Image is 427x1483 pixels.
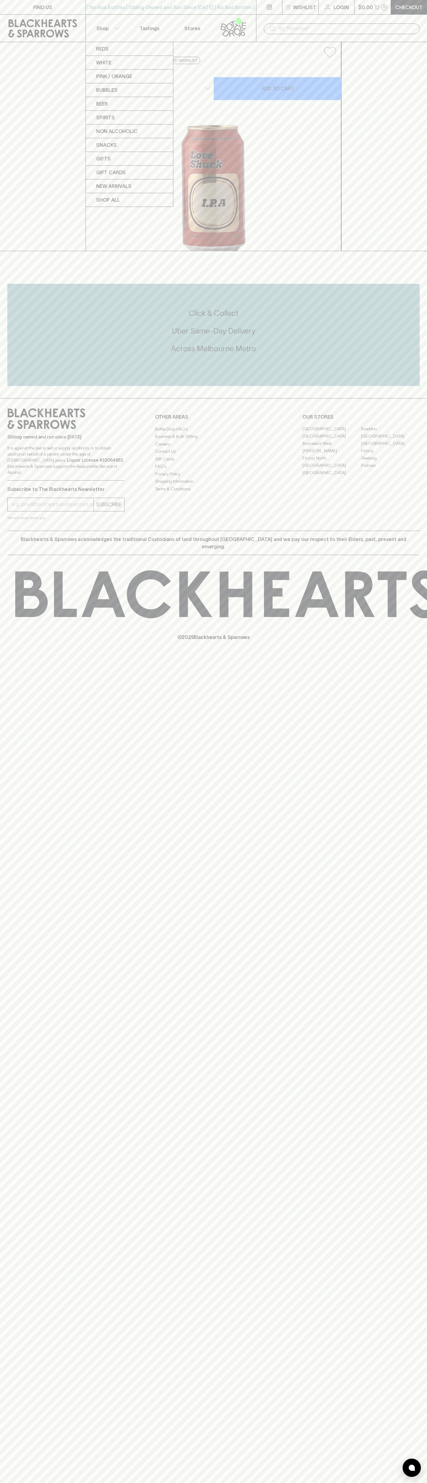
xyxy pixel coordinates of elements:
a: White [86,56,173,70]
a: Bubbles [86,83,173,97]
p: Non Alcoholic [96,128,138,135]
img: bubble-icon [409,1465,415,1471]
a: Pink / Orange [86,70,173,83]
p: Reds [96,45,109,52]
a: Gifts [86,152,173,166]
p: SHOP ALL [96,196,120,204]
a: Gift Cards [86,166,173,179]
a: Beer [86,97,173,111]
a: Spirits [86,111,173,124]
p: Gifts [96,155,111,162]
a: Non Alcoholic [86,124,173,138]
a: SHOP ALL [86,193,173,207]
p: New Arrivals [96,182,132,190]
p: Gift Cards [96,169,126,176]
a: Snacks [86,138,173,152]
p: Beer [96,100,108,107]
p: White [96,59,111,66]
p: Bubbles [96,86,118,94]
a: New Arrivals [86,179,173,193]
a: Reds [86,42,173,56]
p: Snacks [96,141,117,149]
p: Spirits [96,114,115,121]
p: Pink / Orange [96,73,132,80]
